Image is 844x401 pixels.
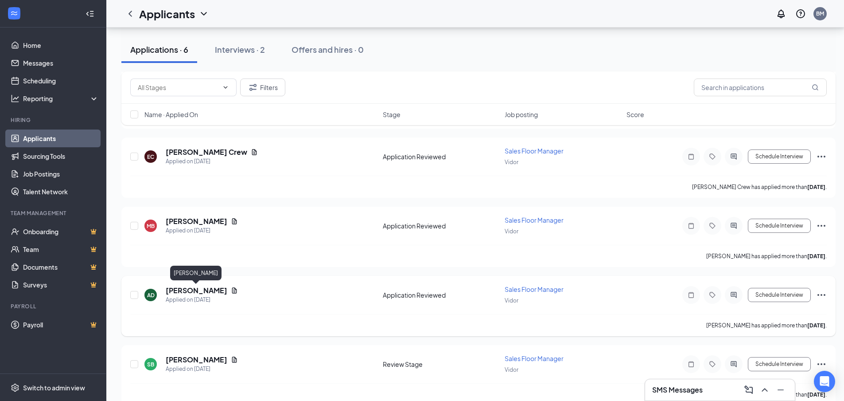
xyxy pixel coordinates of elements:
span: Vidor [505,228,518,235]
span: Sales Floor Manager [505,216,564,224]
a: Scheduling [23,72,99,90]
svg: QuestionInfo [795,8,806,19]
div: Application Reviewed [383,221,499,230]
a: Sourcing Tools [23,147,99,165]
svg: ComposeMessage [743,385,754,395]
div: Application Reviewed [383,291,499,299]
span: Name · Applied On [144,110,198,119]
input: All Stages [138,83,218,92]
svg: ActiveChat [728,361,739,368]
div: Applied on [DATE] [166,365,238,373]
svg: Document [231,287,238,294]
svg: Tag [707,153,718,160]
b: [DATE] [807,391,825,398]
h3: SMS Messages [652,385,703,395]
svg: Ellipses [816,290,827,300]
h5: [PERSON_NAME] [166,355,227,365]
p: [PERSON_NAME] Crew has applied more than . [692,183,827,191]
svg: MagnifyingGlass [812,84,819,91]
svg: ChevronDown [198,8,209,19]
button: ChevronUp [758,383,772,397]
a: Messages [23,54,99,72]
svg: Tag [707,222,718,229]
svg: Ellipses [816,151,827,162]
svg: Note [686,222,696,229]
button: Filter Filters [240,79,285,96]
input: Search in applications [694,79,827,96]
div: BM [816,10,824,17]
div: EC [147,153,154,161]
span: Sales Floor Manager [505,354,564,362]
div: Offers and hires · 0 [292,44,364,55]
svg: ChevronDown [222,84,229,91]
svg: ActiveChat [728,291,739,299]
a: Home [23,36,99,54]
svg: Note [686,153,696,160]
div: Payroll [11,303,97,310]
div: Interviews · 2 [215,44,265,55]
div: Application Reviewed [383,152,499,161]
div: [PERSON_NAME] [170,266,222,280]
div: Applied on [DATE] [166,295,238,304]
a: Applicants [23,130,99,147]
svg: Collapse [86,9,94,18]
span: Score [626,110,644,119]
svg: Tag [707,361,718,368]
span: Vidor [505,366,518,373]
div: Hiring [11,116,97,124]
button: Schedule Interview [748,288,811,302]
div: SB [147,361,154,368]
svg: Ellipses [816,220,827,231]
h5: [PERSON_NAME] [166,216,227,226]
span: Stage [383,110,401,119]
svg: WorkstreamLogo [10,9,19,18]
a: DocumentsCrown [23,258,99,276]
svg: ActiveChat [728,222,739,229]
span: Sales Floor Manager [505,285,564,293]
div: Switch to admin view [23,383,85,392]
div: Applied on [DATE] [166,226,238,235]
svg: Document [251,149,258,156]
svg: ChevronUp [759,385,770,395]
p: [PERSON_NAME] has applied more than . [706,252,827,260]
button: Schedule Interview [748,219,811,233]
b: [DATE] [807,322,825,329]
b: [DATE] [807,184,825,190]
span: Vidor [505,297,518,304]
svg: Ellipses [816,359,827,370]
a: SurveysCrown [23,276,99,294]
div: AD [147,291,155,299]
button: ComposeMessage [742,383,756,397]
b: [DATE] [807,253,825,259]
div: Applied on [DATE] [166,157,258,166]
svg: Settings [11,383,19,392]
button: Schedule Interview [748,357,811,371]
span: Job posting [505,110,538,119]
a: Talent Network [23,183,99,200]
svg: ChevronLeft [125,8,136,19]
h5: [PERSON_NAME] [166,286,227,295]
span: Vidor [505,159,518,165]
svg: Tag [707,291,718,299]
svg: Document [231,218,238,225]
svg: Analysis [11,94,19,103]
a: PayrollCrown [23,316,99,334]
span: Sales Floor Manager [505,147,564,155]
div: Open Intercom Messenger [814,371,835,392]
button: Minimize [774,383,788,397]
svg: ActiveChat [728,153,739,160]
div: Review Stage [383,360,499,369]
h5: [PERSON_NAME] Crew [166,147,247,157]
svg: Filter [248,82,258,93]
button: Schedule Interview [748,149,811,164]
svg: Minimize [775,385,786,395]
svg: Document [231,356,238,363]
a: Job Postings [23,165,99,183]
div: Reporting [23,94,99,103]
div: Applications · 6 [130,44,188,55]
div: MB [147,222,155,230]
div: Team Management [11,209,97,217]
a: OnboardingCrown [23,223,99,240]
p: [PERSON_NAME] has applied more than . [706,322,827,329]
